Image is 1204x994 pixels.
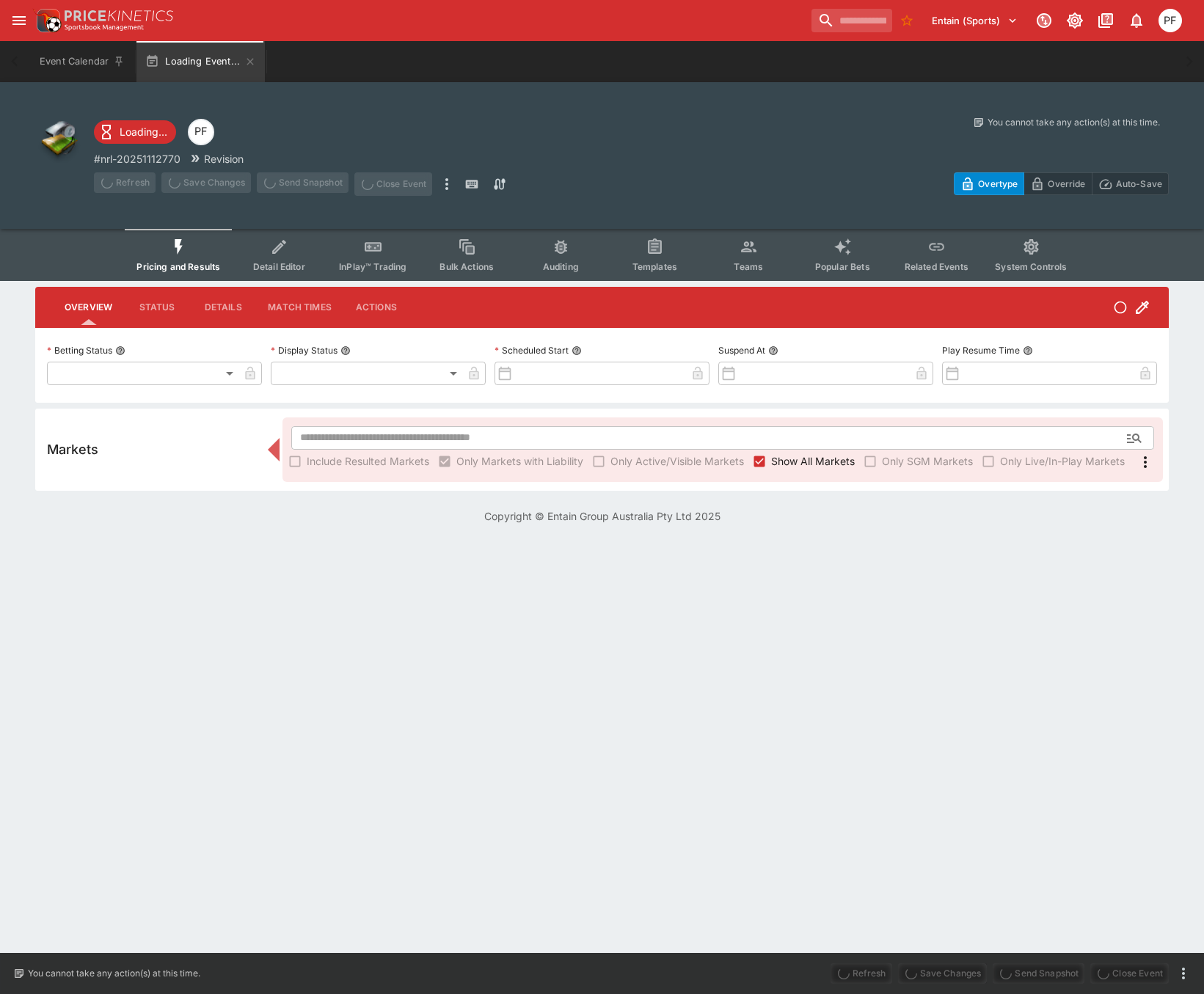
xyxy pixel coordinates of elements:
[124,290,190,325] button: Status
[1154,4,1186,37] button: Peter Fairgrieve
[1023,346,1033,356] button: Play Resume Time
[815,261,870,272] span: Popular Bets
[115,346,125,356] button: Betting Status
[1116,176,1162,191] p: Auto-Save
[768,346,778,356] button: Suspend At
[32,6,62,35] img: PriceKinetics Logo
[572,346,582,356] button: Scheduled Start
[204,151,244,167] p: Revision
[1092,172,1169,195] button: Auto-Save
[1024,172,1092,195] button: Override
[1175,965,1192,982] button: more
[895,9,919,32] button: No Bookmarks
[136,41,265,82] button: Loading Event...
[35,116,82,163] img: other.png
[339,261,406,272] span: InPlay™ Trading
[905,261,968,272] span: Related Events
[718,344,765,357] p: Suspend At
[734,261,763,272] span: Teams
[1159,9,1182,32] div: Peter Fairgrieve
[47,344,112,357] p: Betting Status
[1123,7,1150,34] button: Notifications
[136,261,220,272] span: Pricing and Results
[954,172,1169,195] div: Start From
[307,453,429,469] span: Include Resulted Markets
[65,10,173,21] img: PriceKinetics
[1062,7,1088,34] button: Toggle light/dark mode
[256,290,343,325] button: Match Times
[28,967,200,980] p: You cannot take any action(s) at this time.
[954,172,1024,195] button: Overtype
[1121,425,1148,451] button: Open
[271,344,338,357] p: Display Status
[923,9,1026,32] button: Select Tenant
[1031,7,1057,34] button: Connected to PK
[188,119,214,145] div: Peter Fairgrieve
[632,261,677,272] span: Templates
[343,290,409,325] button: Actions
[610,453,744,469] span: Only Active/Visible Markets
[6,7,32,34] button: open drawer
[811,9,892,32] input: search
[1000,453,1125,469] span: Only Live/In-Play Markets
[340,346,351,356] button: Display Status
[978,176,1018,191] p: Overtype
[942,344,1020,357] p: Play Resume Time
[120,124,167,139] p: Loading...
[1136,453,1154,471] svg: More
[31,41,134,82] button: Event Calendar
[456,453,583,469] span: Only Markets with Liability
[543,261,579,272] span: Auditing
[253,261,305,272] span: Detail Editor
[988,116,1160,129] p: You cannot take any action(s) at this time.
[439,261,494,272] span: Bulk Actions
[995,261,1067,272] span: System Controls
[94,151,180,167] p: Copy To Clipboard
[65,24,144,31] img: Sportsbook Management
[495,344,569,357] p: Scheduled Start
[53,290,124,325] button: Overview
[771,453,855,469] span: Show All Markets
[47,441,98,458] h5: Markets
[1092,7,1119,34] button: Documentation
[438,172,456,196] button: more
[125,229,1079,281] div: Event type filters
[190,290,256,325] button: Details
[1048,176,1085,191] p: Override
[882,453,973,469] span: Only SGM Markets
